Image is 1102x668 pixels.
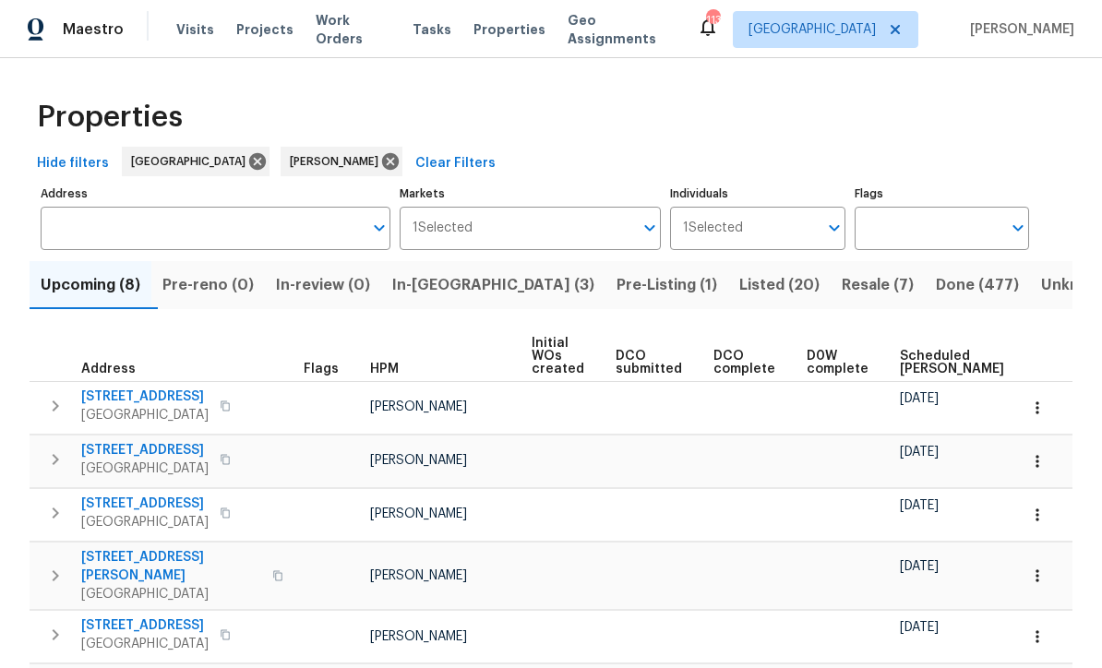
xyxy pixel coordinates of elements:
span: [DATE] [900,621,939,634]
span: 1 Selected [683,221,743,236]
span: Maestro [63,20,124,39]
div: [GEOGRAPHIC_DATA] [122,147,270,176]
div: 113 [706,11,719,30]
span: In-review (0) [276,272,370,298]
span: DCO submitted [616,350,682,376]
span: Initial WOs created [532,337,584,376]
button: Open [366,215,392,241]
span: Clear Filters [415,152,496,175]
span: D0W complete [807,350,868,376]
span: Visits [176,20,214,39]
span: [PERSON_NAME] [370,507,467,520]
span: [DATE] [900,560,939,573]
span: Pre-reno (0) [162,272,254,298]
span: Geo Assignments [568,11,675,48]
label: Individuals [670,188,844,199]
button: Open [821,215,847,241]
span: [GEOGRAPHIC_DATA] [81,635,209,653]
span: Done (477) [936,272,1019,298]
span: DCO complete [713,350,775,376]
span: [STREET_ADDRESS] [81,495,209,513]
span: [DATE] [900,392,939,405]
span: [GEOGRAPHIC_DATA] [81,459,209,478]
span: Work Orders [316,11,390,48]
span: [STREET_ADDRESS] [81,616,209,635]
span: Properties [473,20,545,39]
span: Flags [304,363,339,376]
label: Flags [855,188,1029,199]
span: [PERSON_NAME] [370,400,467,413]
span: [GEOGRAPHIC_DATA] [81,585,261,603]
span: Upcoming (8) [41,272,140,298]
span: Scheduled [PERSON_NAME] [900,350,1004,376]
span: Properties [37,108,183,126]
span: [PERSON_NAME] [290,152,386,171]
span: [STREET_ADDRESS][PERSON_NAME] [81,548,261,585]
span: Listed (20) [739,272,820,298]
span: [PERSON_NAME] [370,569,467,582]
span: [GEOGRAPHIC_DATA] [749,20,876,39]
span: [PERSON_NAME] [370,454,467,467]
span: [PERSON_NAME] [963,20,1074,39]
span: In-[GEOGRAPHIC_DATA] (3) [392,272,594,298]
button: Hide filters [30,147,116,181]
span: 1 Selected [413,221,473,236]
span: [DATE] [900,499,939,512]
span: [GEOGRAPHIC_DATA] [131,152,253,171]
label: Markets [400,188,662,199]
span: Hide filters [37,152,109,175]
div: [PERSON_NAME] [281,147,402,176]
label: Address [41,188,390,199]
span: [STREET_ADDRESS] [81,388,209,406]
span: [PERSON_NAME] [370,630,467,643]
button: Open [637,215,663,241]
button: Clear Filters [408,147,503,181]
button: Open [1005,215,1031,241]
span: Address [81,363,136,376]
span: [GEOGRAPHIC_DATA] [81,513,209,531]
span: [DATE] [900,446,939,459]
span: HPM [370,363,399,376]
span: Projects [236,20,293,39]
span: Resale (7) [842,272,914,298]
span: Tasks [413,23,451,36]
span: [GEOGRAPHIC_DATA] [81,406,209,424]
span: [STREET_ADDRESS] [81,441,209,459]
span: Pre-Listing (1) [617,272,717,298]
